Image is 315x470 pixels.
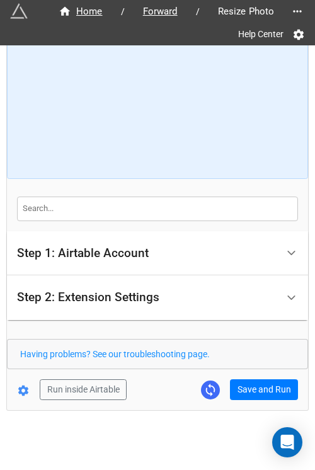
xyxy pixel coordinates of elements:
li: / [196,5,200,18]
nav: breadcrumb [45,4,287,19]
button: Save and Run [230,379,298,401]
input: Search... [17,197,298,221]
div: Step 2: Extension Settings [7,275,308,320]
div: Open Intercom Messenger [272,427,302,457]
span: Resize Photo [210,4,282,19]
a: Home [45,4,116,19]
button: Run inside Airtable [40,379,127,401]
img: miniextensions-icon.73ae0678.png [10,3,28,20]
div: Step 1: Airtable Account [7,231,308,276]
li: / [121,5,125,18]
div: Step 2: Extension Settings [17,291,159,304]
div: Step 1: Airtable Account [17,247,149,260]
div: Home [59,4,103,19]
a: Having problems? See our troubleshooting page. [20,349,210,359]
a: Help Center [229,23,292,45]
iframe: How to Resize Images on Airtable in Bulk! [19,23,297,168]
a: Forward [130,4,191,19]
span: Forward [135,4,185,19]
